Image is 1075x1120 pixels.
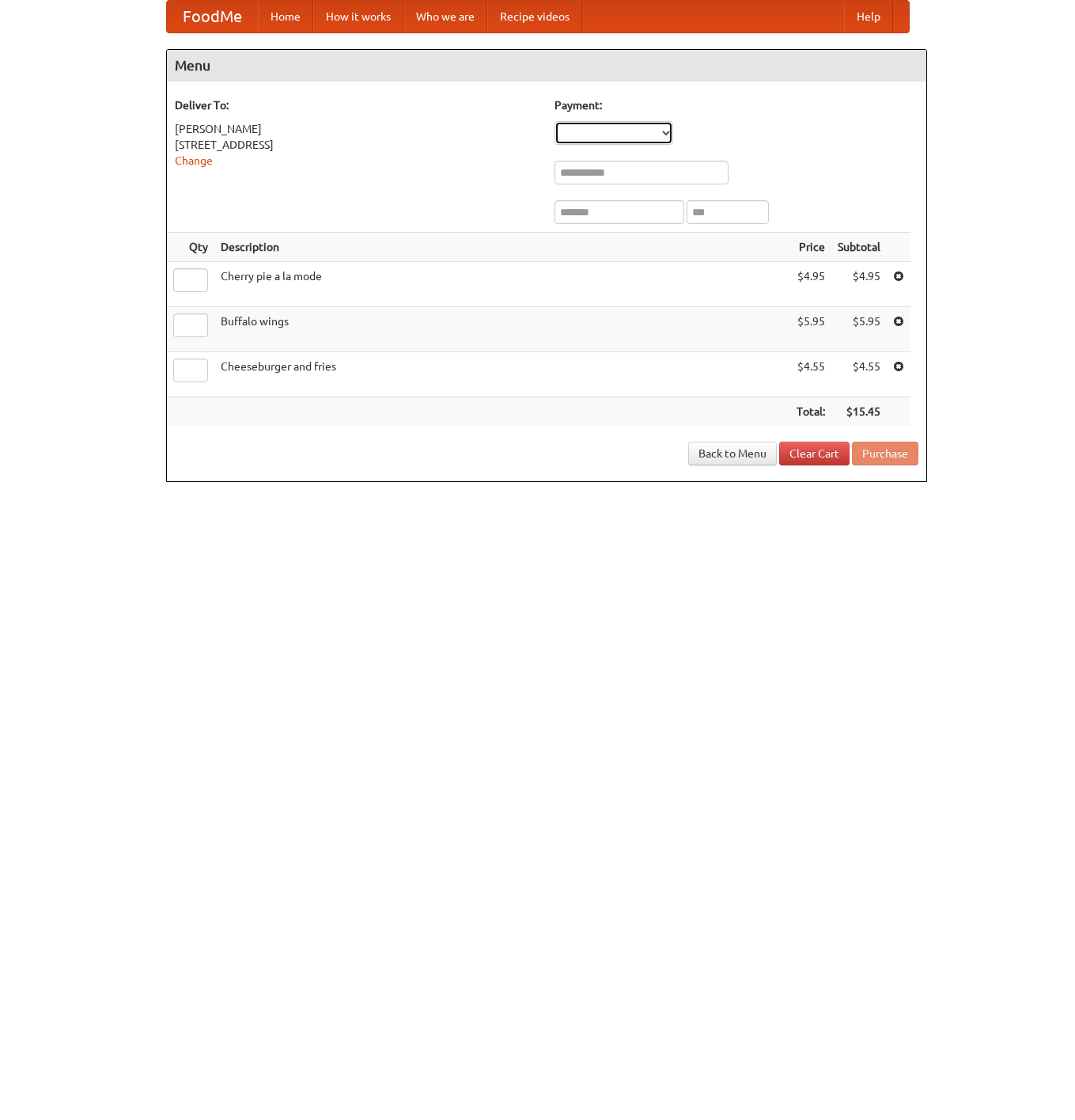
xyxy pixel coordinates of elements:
[831,397,887,427] th: $15.45
[167,50,926,82] h4: Menu
[790,352,831,397] td: $4.55
[175,137,539,153] div: [STREET_ADDRESS]
[214,262,790,307] td: Cherry pie a la mode
[403,1,487,32] a: Who we are
[167,233,214,262] th: Qty
[258,1,313,32] a: Home
[487,1,582,32] a: Recipe videos
[214,352,790,397] td: Cheeseburger and fries
[214,307,790,352] td: Buffalo wings
[831,233,887,262] th: Subtotal
[175,97,539,113] h5: Deliver To:
[790,233,831,262] th: Price
[175,154,213,167] a: Change
[852,442,918,465] button: Purchase
[313,1,403,32] a: How it works
[790,307,831,352] td: $5.95
[779,442,850,465] a: Clear Cart
[790,397,831,427] th: Total:
[844,1,893,32] a: Help
[175,121,539,137] div: [PERSON_NAME]
[555,97,918,113] h5: Payment:
[790,262,831,307] td: $4.95
[831,352,887,397] td: $4.55
[831,262,887,307] td: $4.95
[831,307,887,352] td: $5.95
[214,233,790,262] th: Description
[167,1,258,32] a: FoodMe
[688,442,777,465] a: Back to Menu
